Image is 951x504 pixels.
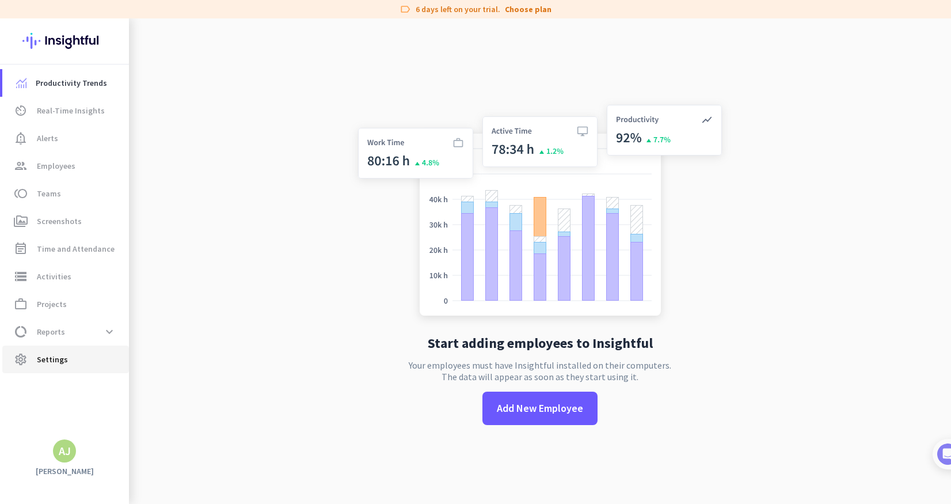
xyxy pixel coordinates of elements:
[2,318,129,346] a: data_usageReportsexpand_more
[37,270,71,283] span: Activities
[37,242,115,256] span: Time and Attendance
[2,346,129,373] a: settingsSettings
[2,263,129,290] a: storageActivities
[14,214,28,228] i: perm_media
[2,124,129,152] a: notification_importantAlerts
[37,325,65,339] span: Reports
[409,359,671,382] p: Your employees must have Insightful installed on their computers. The data will appear as soon as...
[14,131,28,145] i: notification_important
[2,235,129,263] a: event_noteTime and Attendance
[349,98,731,327] img: no-search-results
[37,353,68,366] span: Settings
[14,325,28,339] i: data_usage
[36,76,107,90] span: Productivity Trends
[14,297,28,311] i: work_outline
[14,270,28,283] i: storage
[99,321,120,342] button: expand_more
[428,336,653,350] h2: Start adding employees to Insightful
[37,187,61,200] span: Teams
[37,297,67,311] span: Projects
[14,104,28,118] i: av_timer
[505,3,551,15] a: Choose plan
[482,392,598,425] button: Add New Employee
[37,131,58,145] span: Alerts
[2,152,129,180] a: groupEmployees
[14,242,28,256] i: event_note
[2,180,129,207] a: tollTeams
[14,187,28,200] i: toll
[14,353,28,366] i: settings
[16,78,26,88] img: menu-item
[14,159,28,173] i: group
[2,207,129,235] a: perm_mediaScreenshots
[37,214,82,228] span: Screenshots
[22,18,106,63] img: Insightful logo
[2,290,129,318] a: work_outlineProjects
[37,159,75,173] span: Employees
[37,104,105,118] span: Real-Time Insights
[2,97,129,124] a: av_timerReal-Time Insights
[400,3,411,15] i: label
[497,401,583,416] span: Add New Employee
[59,445,71,457] div: AJ
[2,69,129,97] a: menu-itemProductivity Trends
